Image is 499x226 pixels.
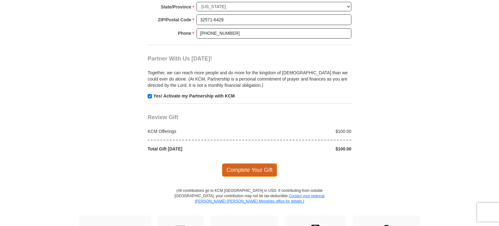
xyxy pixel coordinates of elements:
div: $100.00 [249,146,355,152]
strong: Phone [178,29,192,38]
p: Together, we can reach more people and do more for the kingdom of [DEMOGRAPHIC_DATA] than we coul... [148,70,351,88]
span: Complete Your Gift [222,163,277,176]
div: KCM Offerings [144,128,250,134]
div: Total Gift [DATE] [144,146,250,152]
strong: ZIP/Postal Code [158,15,192,24]
strong: State/Province [161,3,191,11]
span: Review Gift [148,114,178,120]
span: Partner With Us [DATE]! [148,55,212,62]
div: $100.00 [249,128,355,134]
a: Contact your regional [PERSON_NAME] [PERSON_NAME] Ministries office for details. [195,194,324,203]
p: (All contributions go to KCM [GEOGRAPHIC_DATA] in USD. If contributing from outside [GEOGRAPHIC_D... [174,188,325,215]
strong: Yes! Activate my Partnership with KCM [153,93,235,98]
